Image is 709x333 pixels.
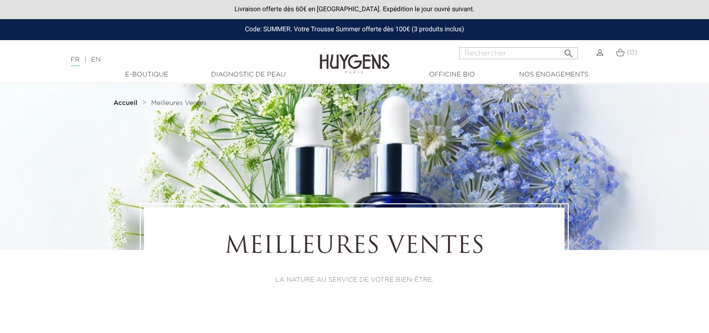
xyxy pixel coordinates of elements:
[71,56,80,66] a: FR
[170,233,539,261] h1: Meilleures Ventes
[100,70,193,80] a: E-Boutique
[563,45,574,56] i: 
[113,99,139,107] a: Accueil
[406,70,499,80] a: Officine Bio
[320,39,390,75] img: Huygens
[170,275,539,285] p: LA NATURE AU SERVICE DE VOTRE BIEN-ÊTRE.
[459,47,578,59] input: Rechercher
[66,54,289,65] div: |
[151,99,207,107] a: Meilleures Ventes
[113,100,138,106] strong: Accueil
[560,44,577,57] button: 
[507,70,600,80] a: Nos engagements
[202,70,295,80] a: Diagnostic de peau
[91,56,101,63] a: EN
[627,49,637,56] span: (0)
[151,100,207,106] span: Meilleures Ventes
